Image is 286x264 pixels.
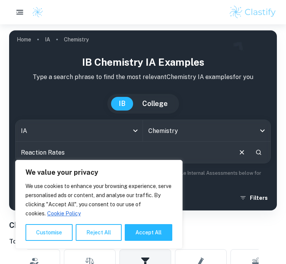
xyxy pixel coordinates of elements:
button: Accept All [125,224,172,241]
img: Clastify logo [229,5,277,20]
img: profile cover [9,30,277,210]
p: We value your privacy [25,168,172,177]
button: IB [111,97,133,111]
h1: IB Chemistry IA examples [15,55,271,70]
h6: Topic [9,237,277,246]
a: Cookie Policy [47,210,81,217]
button: Filters [238,191,271,205]
input: E.g. enthalpy of combustion, Winkler method, phosphate and temperature... [16,142,232,163]
div: IA [16,120,143,141]
button: Search [252,146,265,159]
div: We value your privacy [15,160,183,249]
img: Clastify logo [32,6,43,18]
p: Type a search phrase to find the most relevant Chemistry IA examples for you [15,73,271,82]
p: We use cookies to enhance your browsing experience, serve personalised ads or content, and analys... [25,182,172,218]
button: Customise [25,224,73,241]
a: IA [45,34,50,45]
h1: Chemistry IAs related to: [9,220,277,231]
button: College [135,97,175,111]
a: Clastify logo [27,6,43,18]
a: Home [17,34,31,45]
button: Reject All [76,224,122,241]
button: Clear [235,145,249,160]
p: Chemistry [64,35,89,44]
button: Open [257,125,268,136]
